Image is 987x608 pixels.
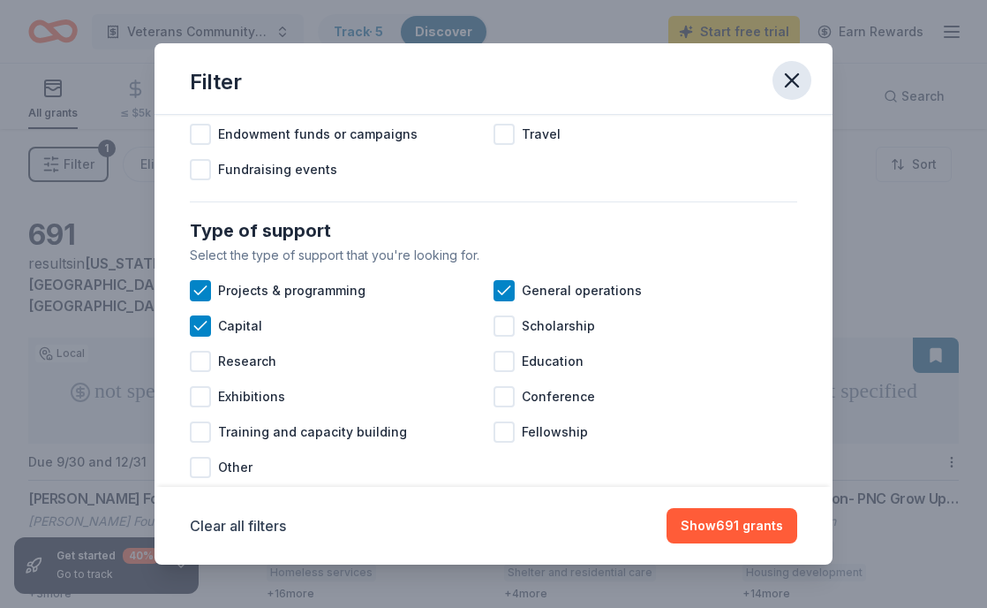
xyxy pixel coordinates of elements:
[218,422,407,443] span: Training and capacity building
[190,515,286,536] button: Clear all filters
[218,351,276,372] span: Research
[522,386,595,407] span: Conference
[522,422,588,443] span: Fellowship
[218,457,252,478] span: Other
[522,280,642,301] span: General operations
[218,315,262,337] span: Capital
[522,124,561,145] span: Travel
[667,508,797,543] button: Show691 grants
[218,159,337,180] span: Fundraising events
[190,217,797,245] div: Type of support
[218,124,418,145] span: Endowment funds or campaigns
[218,280,365,301] span: Projects & programming
[190,245,797,266] div: Select the type of support that you're looking for.
[522,351,584,372] span: Education
[190,68,242,96] div: Filter
[522,315,595,337] span: Scholarship
[218,386,285,407] span: Exhibitions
